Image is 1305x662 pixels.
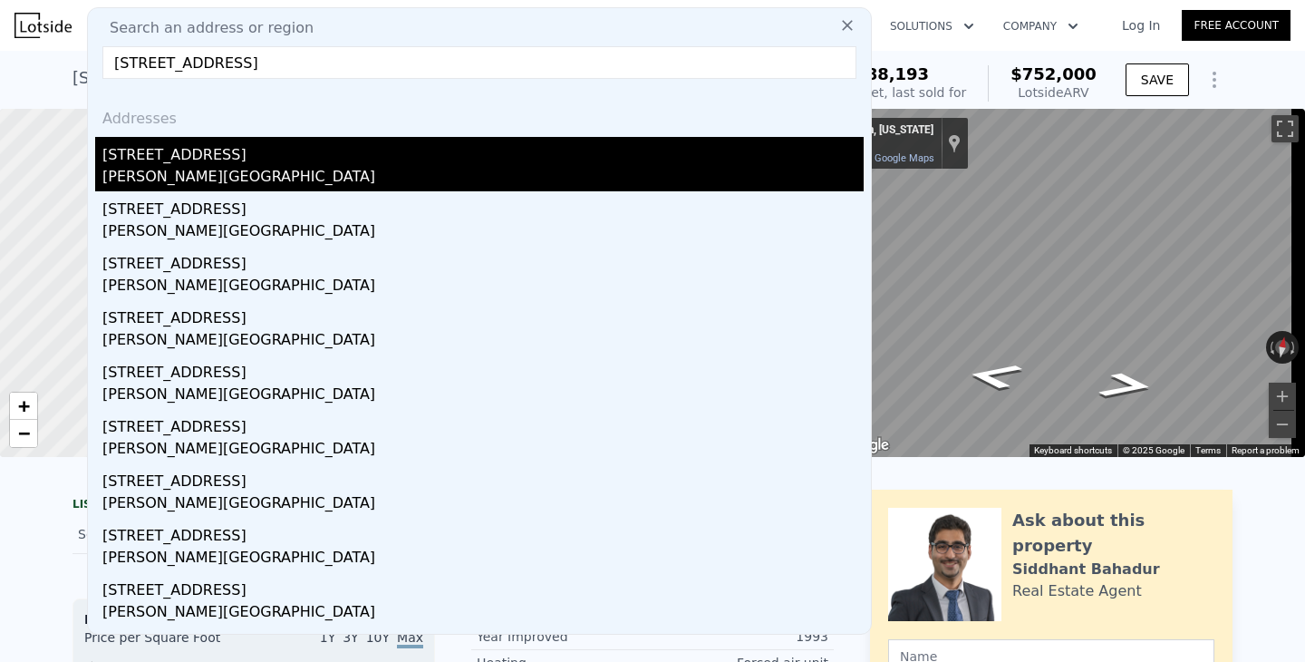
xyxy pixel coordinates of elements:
[102,191,864,220] div: [STREET_ADDRESS]
[366,630,390,645] span: 10Y
[102,492,864,518] div: [PERSON_NAME][GEOGRAPHIC_DATA]
[817,83,966,102] div: Off Market, last sold for
[875,10,989,43] button: Solutions
[652,628,828,646] div: 1993
[1271,115,1299,142] button: Toggle fullscreen view
[102,463,864,492] div: [STREET_ADDRESS]
[1272,330,1292,365] button: Reset the view
[1010,83,1097,102] div: Lotside ARV
[343,630,358,645] span: 3Y
[1196,62,1232,98] button: Show Options
[102,137,864,166] div: [STREET_ADDRESS]
[1012,559,1160,580] div: Siddhant Bahadur
[102,220,864,246] div: [PERSON_NAME][GEOGRAPHIC_DATA]
[829,109,1305,457] div: Map
[836,152,934,164] a: View on Google Maps
[1195,445,1221,455] a: Terms (opens in new tab)
[1034,444,1112,457] button: Keyboard shortcuts
[72,497,435,515] div: LISTING & SALE HISTORY
[102,601,864,627] div: [PERSON_NAME][GEOGRAPHIC_DATA]
[1290,331,1300,364] button: Rotate clockwise
[1126,63,1189,96] button: SAVE
[102,46,856,79] input: Enter an address, city, region, neighborhood or zip code
[1100,16,1182,34] a: Log In
[72,65,398,91] div: [STREET_ADDRESS] , Tukwila , WA 98168
[102,275,864,300] div: [PERSON_NAME][GEOGRAPHIC_DATA]
[10,393,37,420] a: Zoom in
[10,420,37,447] a: Zoom out
[78,522,239,546] div: Sold
[102,409,864,438] div: [STREET_ADDRESS]
[1012,580,1142,602] div: Real Estate Agent
[397,630,423,648] span: Max
[829,109,1305,457] div: Street View
[102,547,864,572] div: [PERSON_NAME][GEOGRAPHIC_DATA]
[942,356,1047,395] path: Go West
[102,518,864,547] div: [STREET_ADDRESS]
[84,610,423,628] div: Houses Median Sale
[102,246,864,275] div: [STREET_ADDRESS]
[1182,10,1290,41] a: Free Account
[989,10,1093,43] button: Company
[1123,445,1184,455] span: © 2025 Google
[102,627,864,656] div: [STREET_ADDRESS]
[14,13,72,38] img: Lotside
[95,93,864,137] div: Addresses
[102,300,864,329] div: [STREET_ADDRESS]
[102,166,864,191] div: [PERSON_NAME][GEOGRAPHIC_DATA]
[1269,383,1296,410] button: Zoom in
[1012,508,1214,559] div: Ask about this property
[948,133,961,153] a: Show location on map
[855,64,929,83] span: $88,193
[18,394,30,417] span: +
[95,17,314,39] span: Search an address or region
[18,422,30,444] span: −
[1269,411,1296,438] button: Zoom out
[1075,365,1178,404] path: Go East
[477,628,652,646] div: Year Improved
[102,572,864,601] div: [STREET_ADDRESS]
[102,384,864,409] div: [PERSON_NAME][GEOGRAPHIC_DATA]
[1266,331,1276,364] button: Rotate counterclockwise
[102,329,864,355] div: [PERSON_NAME][GEOGRAPHIC_DATA]
[1010,64,1097,83] span: $752,000
[102,355,864,384] div: [STREET_ADDRESS]
[836,123,933,138] div: Tukwila, [US_STATE]
[320,630,335,645] span: 1Y
[102,438,864,463] div: [PERSON_NAME][GEOGRAPHIC_DATA]
[1232,445,1300,455] a: Report a problem
[84,628,254,657] div: Price per Square Foot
